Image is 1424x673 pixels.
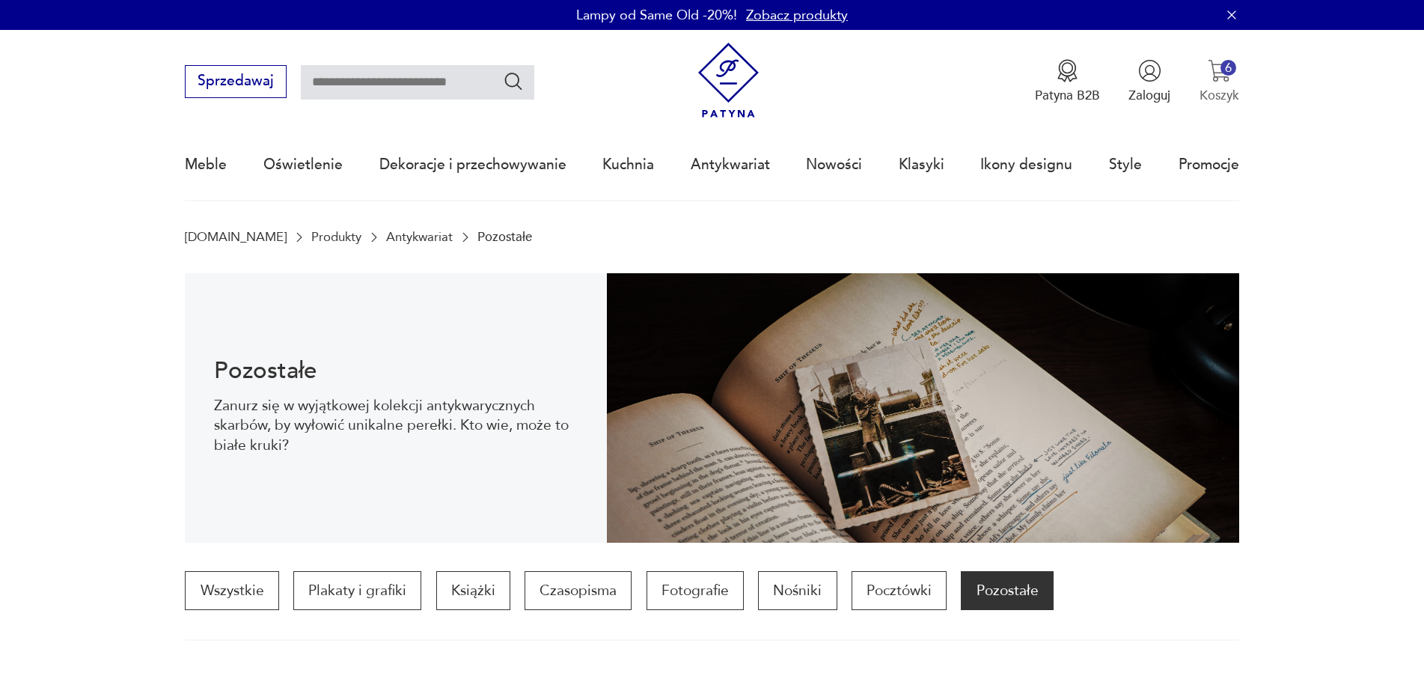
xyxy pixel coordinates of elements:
a: Książki [436,571,510,610]
a: Dekoracje i przechowywanie [379,130,566,199]
a: Kuchnia [602,130,654,199]
p: Lampy od Same Old -20%! [576,6,737,25]
a: Czasopisma [525,571,632,610]
a: Oświetlenie [263,130,343,199]
a: Produkty [311,230,361,244]
img: Ikona koszyka [1208,59,1231,82]
button: Szukaj [503,70,525,92]
p: Koszyk [1200,87,1239,104]
a: Pocztówki [852,571,947,610]
a: Sprzedawaj [185,76,286,88]
a: Ikona medaluPatyna B2B [1035,59,1100,104]
p: Zaloguj [1128,87,1170,104]
img: Ikonka użytkownika [1138,59,1161,82]
a: Ikony designu [980,130,1072,199]
a: [DOMAIN_NAME] [185,230,287,244]
a: Zobacz produkty [746,6,848,25]
p: Zanurz się w wyjątkowej kolekcji antykwarycznych skarbów, by wyłowić unikalne perełki. Kto wie, m... [214,396,578,455]
img: Antykwariat Pozostałe [607,273,1239,543]
p: Pozostałe [477,230,532,244]
button: Sprzedawaj [185,65,286,98]
p: Patyna B2B [1035,87,1100,104]
a: Style [1109,130,1142,199]
a: Antykwariat [691,130,770,199]
img: Patyna - sklep z meblami i dekoracjami vintage [691,43,766,118]
button: 6Koszyk [1200,59,1239,104]
a: Wszystkie [185,571,278,610]
h1: Pozostałe [214,360,578,382]
div: 6 [1220,60,1236,76]
button: Patyna B2B [1035,59,1100,104]
a: Meble [185,130,227,199]
a: Fotografie [647,571,744,610]
a: Plakaty i grafiki [293,571,421,610]
a: Nośniki [758,571,837,610]
a: Klasyki [899,130,944,199]
button: Zaloguj [1128,59,1170,104]
a: Promocje [1179,130,1239,199]
img: Ikona medalu [1056,59,1079,82]
a: Antykwariat [386,230,453,244]
a: Pozostałe [961,571,1053,610]
a: Nowości [806,130,862,199]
